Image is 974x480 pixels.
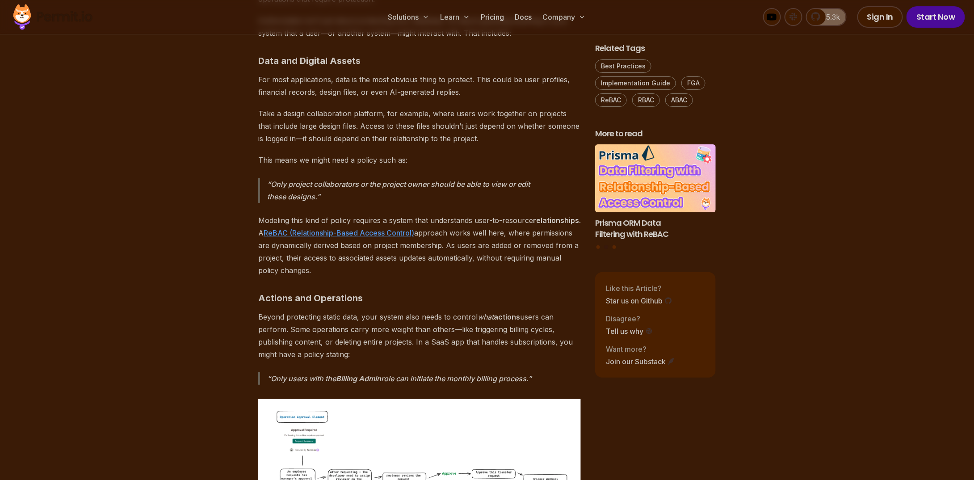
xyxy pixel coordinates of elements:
[258,293,363,303] strong: Actions and Operations
[595,128,716,139] h2: More to read
[632,93,660,107] a: RBAC
[613,246,616,249] button: Go to slide 3
[595,76,676,90] a: Implementation Guide
[606,344,676,354] p: Want more?
[857,6,903,28] a: Sign In
[681,76,705,90] a: FGA
[606,326,653,337] a: Tell us why
[595,218,716,240] h3: Prisma ORM Data Filtering with ReBAC
[606,295,672,306] a: Star us on Github
[258,55,361,66] strong: Data and Digital Assets
[595,145,716,240] a: Prisma ORM Data Filtering with ReBACPrisma ORM Data Filtering with ReBAC
[595,43,716,54] h2: Related Tags
[511,8,535,26] a: Docs
[595,93,627,107] a: ReBAC
[271,374,336,383] em: Only users with the
[606,283,672,294] p: Like this Article?
[267,180,530,201] em: Only project collaborators or the project owner should be able to view or edit these designs.
[595,145,716,213] img: Prisma ORM Data Filtering with ReBAC
[606,313,653,324] p: Disagree?
[258,154,581,166] p: This means we might need a policy such as:
[264,228,414,237] a: ReBAC (Relationship-Based Access Control)
[907,6,965,28] a: Start Now
[437,8,474,26] button: Learn
[533,216,579,225] strong: relationships
[477,8,508,26] a: Pricing
[821,12,840,22] span: 5.3k
[806,8,847,26] a: 5.3k
[258,311,581,361] p: Beyond protecting static data, your system also needs to control users can perform. Some operatio...
[258,214,581,277] p: Modeling this kind of policy requires a system that understands user-to-resource . A approach wor...
[595,145,716,240] li: 2 of 3
[596,246,600,249] button: Go to slide 1
[258,107,581,145] p: Take a design collaboration platform, for example, where users work together on projects that inc...
[595,145,716,251] div: Posts
[665,93,693,107] a: ABAC
[381,374,528,383] em: role can initiate the monthly billing process.
[478,312,494,321] em: what
[384,8,433,26] button: Solutions
[258,73,581,98] p: For most applications, data is the most obvious thing to protect. This could be user profiles, fi...
[494,312,520,321] strong: actions
[9,2,97,32] img: Permit logo
[336,374,381,383] strong: Billing Admin
[595,59,651,73] a: Best Practices
[605,245,609,249] button: Go to slide 2
[539,8,589,26] button: Company
[606,356,676,367] a: Join our Substack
